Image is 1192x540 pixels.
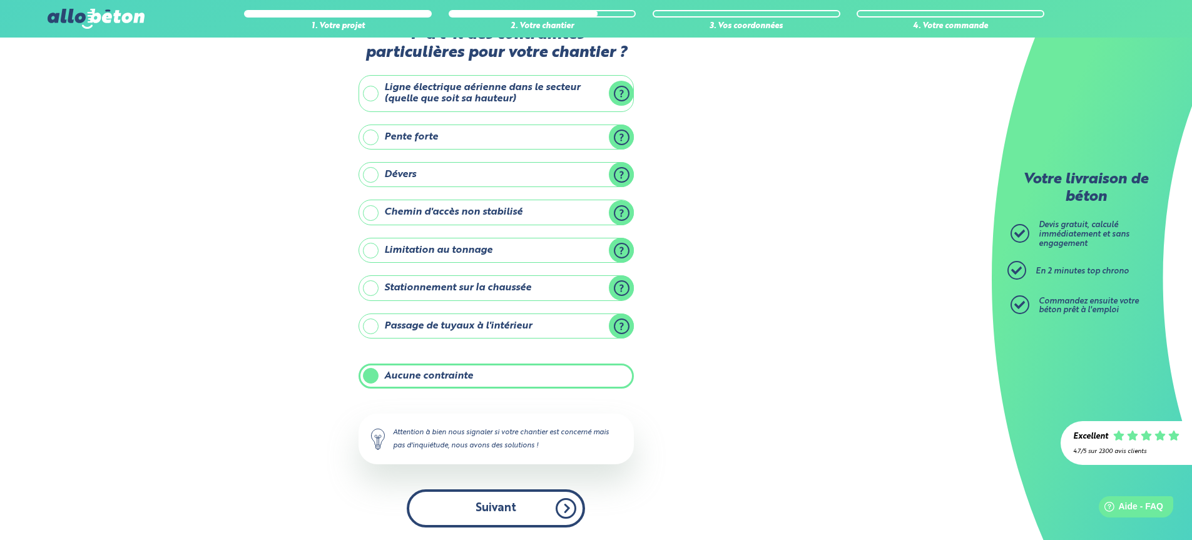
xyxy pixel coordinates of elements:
[359,275,634,300] label: Stationnement sur la chaussée
[359,200,634,225] label: Chemin d'accès non stabilisé
[359,26,634,63] label: Y-a t-il des contraintes particulières pour votre chantier ?
[1036,267,1129,275] span: En 2 minutes top chrono
[1039,297,1139,315] span: Commandez ensuite votre béton prêt à l'emploi
[1073,448,1179,455] div: 4.7/5 sur 2300 avis clients
[359,414,634,464] div: Attention à bien nous signaler si votre chantier est concerné mais pas d'inquiétude, nous avons d...
[359,313,634,339] label: Passage de tuyaux à l'intérieur
[244,22,432,31] div: 1. Votre projet
[653,22,840,31] div: 3. Vos coordonnées
[359,75,634,112] label: Ligne électrique aérienne dans le secteur (quelle que soit sa hauteur)
[359,238,634,263] label: Limitation au tonnage
[359,125,634,150] label: Pente forte
[1039,221,1129,247] span: Devis gratuit, calculé immédiatement et sans engagement
[1073,432,1108,442] div: Excellent
[1081,491,1178,526] iframe: Help widget launcher
[857,22,1044,31] div: 4. Votre commande
[1014,171,1158,206] p: Votre livraison de béton
[407,489,585,527] button: Suivant
[359,162,634,187] label: Dévers
[449,22,636,31] div: 2. Votre chantier
[359,364,634,389] label: Aucune contrainte
[48,9,144,29] img: allobéton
